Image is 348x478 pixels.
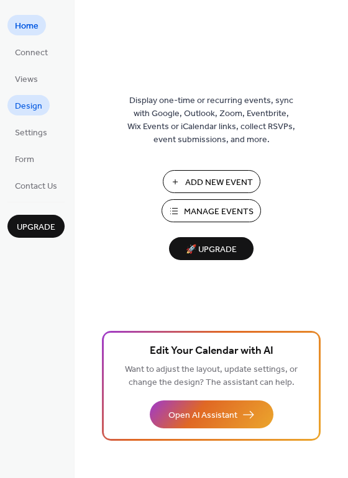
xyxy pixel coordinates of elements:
span: Connect [15,47,48,60]
span: Home [15,20,39,33]
span: Design [15,100,42,113]
a: Form [7,148,42,169]
span: Want to adjust the layout, update settings, or change the design? The assistant can help. [125,361,298,391]
button: 🚀 Upgrade [169,237,254,260]
a: Contact Us [7,175,65,196]
a: Views [7,68,45,89]
span: 🚀 Upgrade [176,241,246,258]
span: Open AI Assistant [168,409,237,422]
button: Add New Event [163,170,260,193]
span: Form [15,153,34,166]
a: Design [7,95,50,115]
a: Settings [7,122,55,142]
span: Edit Your Calendar with AI [150,343,273,360]
button: Manage Events [162,199,261,222]
a: Home [7,15,46,35]
span: Upgrade [17,221,55,234]
span: Views [15,73,38,86]
a: Connect [7,42,55,62]
span: Manage Events [184,205,254,219]
button: Open AI Assistant [150,400,273,428]
span: Display one-time or recurring events, sync with Google, Outlook, Zoom, Eventbrite, Wix Events or ... [127,94,295,147]
span: Add New Event [185,176,253,189]
button: Upgrade [7,215,65,238]
span: Contact Us [15,180,57,193]
span: Settings [15,127,47,140]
